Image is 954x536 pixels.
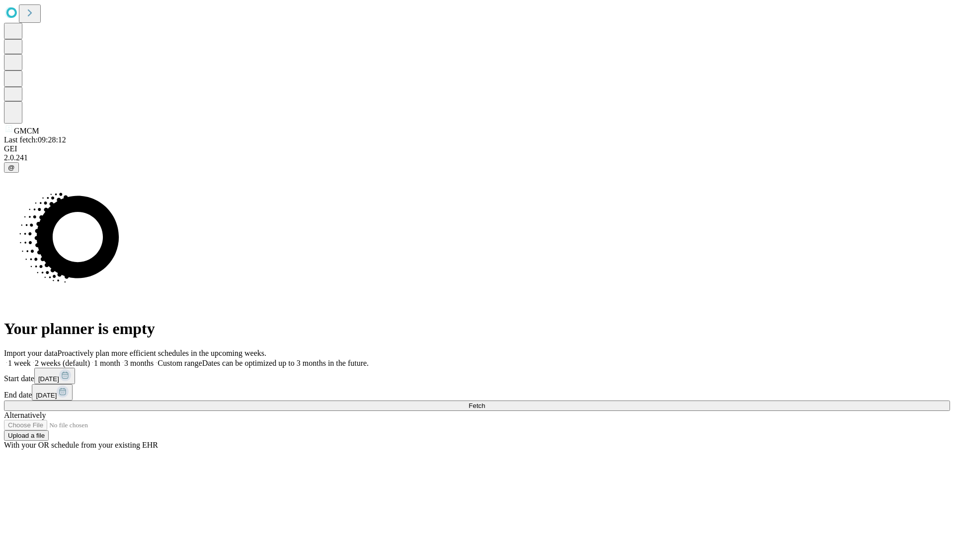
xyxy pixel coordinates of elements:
[4,349,58,357] span: Import your data
[4,144,950,153] div: GEI
[4,401,950,411] button: Fetch
[4,411,46,419] span: Alternatively
[4,162,19,173] button: @
[36,392,57,399] span: [DATE]
[4,368,950,384] div: Start date
[94,359,120,367] span: 1 month
[35,359,90,367] span: 2 weeks (default)
[4,135,66,144] span: Last fetch: 09:28:12
[4,320,950,338] h1: Your planner is empty
[14,127,39,135] span: GMCM
[34,368,75,384] button: [DATE]
[4,384,950,401] div: End date
[4,153,950,162] div: 2.0.241
[124,359,154,367] span: 3 months
[58,349,266,357] span: Proactively plan more efficient schedules in the upcoming weeks.
[202,359,369,367] span: Dates can be optimized up to 3 months in the future.
[32,384,73,401] button: [DATE]
[8,359,31,367] span: 1 week
[8,164,15,171] span: @
[38,375,59,383] span: [DATE]
[4,441,158,449] span: With your OR schedule from your existing EHR
[469,402,485,409] span: Fetch
[4,430,49,441] button: Upload a file
[158,359,202,367] span: Custom range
